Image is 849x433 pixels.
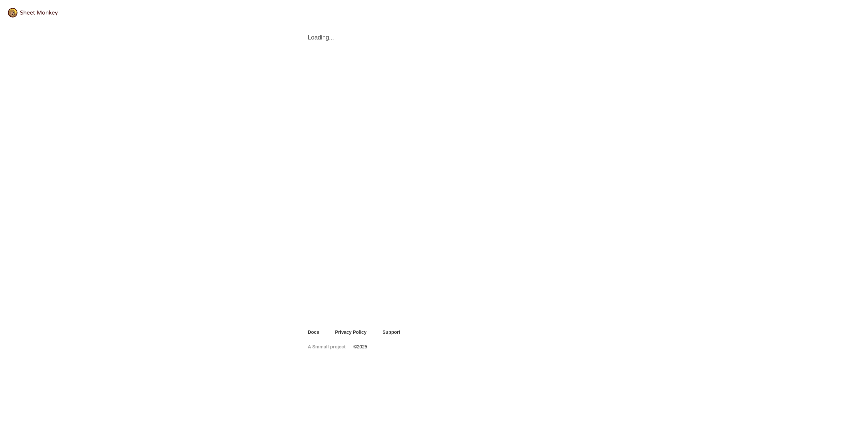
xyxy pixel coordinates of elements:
[308,343,346,350] a: A Smmall project
[308,34,541,41] span: Loading...
[335,329,366,335] a: Privacy Policy
[354,343,367,350] span: © 2025
[308,329,319,335] a: Docs
[382,329,400,335] a: Support
[8,8,58,18] img: logo@2x.png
